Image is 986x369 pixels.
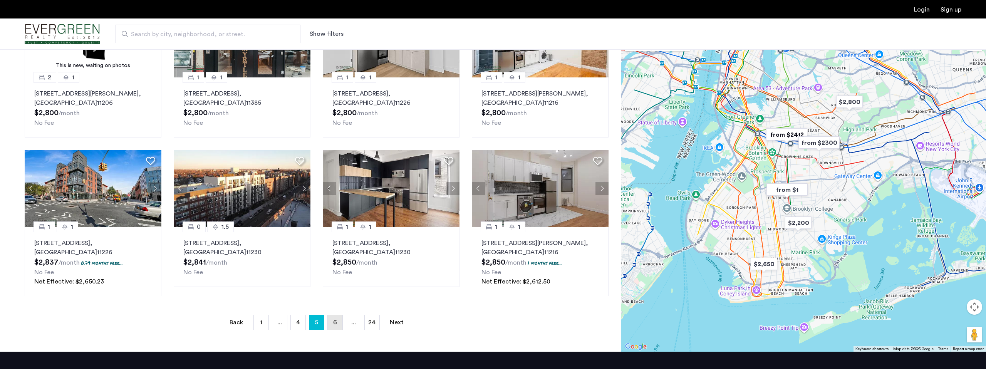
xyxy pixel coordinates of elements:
[748,255,780,273] div: $2,650
[183,258,206,266] span: $2,841
[34,278,104,285] span: Net Effective: $2,650.23
[967,327,982,342] button: Drag Pegman onto the map to open Street View
[389,315,404,330] a: Next
[967,299,982,315] button: Map camera controls
[323,150,459,227] img: 1999_638459585562828703.jpeg
[277,319,282,325] span: ...
[183,238,301,257] p: [STREET_ADDRESS] 11230
[183,120,203,126] span: No Fee
[346,73,348,82] span: 1
[332,109,357,117] span: $2,800
[34,238,152,257] p: [STREET_ADDRESS] 11226
[953,346,984,352] a: Report a map error
[315,316,318,329] span: 5
[34,109,59,117] span: $2,800
[763,181,811,198] div: from $1
[25,77,161,138] a: 21[STREET_ADDRESS][PERSON_NAME], [GEOGRAPHIC_DATA]11206No Fee
[369,73,371,82] span: 1
[34,269,54,275] span: No Fee
[197,73,199,82] span: 1
[472,77,609,138] a: 11[STREET_ADDRESS][PERSON_NAME], [GEOGRAPHIC_DATA]11216No Fee
[481,269,501,275] span: No Fee
[206,260,227,266] sub: /month
[48,222,50,231] span: 1
[472,227,609,296] a: 11[STREET_ADDRESS][PERSON_NAME], [GEOGRAPHIC_DATA]112161 months free...No FeeNet Effective: $2,61...
[623,342,649,352] a: Open this area in Google Maps (opens a new window)
[938,346,948,352] a: Terms (opens in new tab)
[914,7,930,13] a: Login
[183,109,208,117] span: $2,800
[518,222,520,231] span: 1
[481,89,599,107] p: [STREET_ADDRESS][PERSON_NAME] 11216
[174,77,310,138] a: 11[STREET_ADDRESS], [GEOGRAPHIC_DATA]11385No Fee
[446,182,459,195] button: Next apartment
[260,319,262,325] span: 1
[174,227,310,287] a: 01.5[STREET_ADDRESS], [GEOGRAPHIC_DATA]11230No Fee
[472,150,609,227] img: 2010_638532814526147366.png
[229,315,244,330] a: Back
[59,260,80,266] sub: /month
[855,346,889,352] button: Keyboard shortcuts
[368,319,376,325] span: 24
[25,182,38,195] button: Previous apartment
[34,258,59,266] span: $2,837
[332,269,352,275] span: No Fee
[763,126,810,143] div: from $2412
[518,73,520,82] span: 1
[221,222,229,231] span: 1.5
[595,182,609,195] button: Next apartment
[506,110,527,116] sub: /month
[297,182,310,195] button: Next apartment
[296,319,300,325] span: 4
[941,7,961,13] a: Registration
[116,25,300,43] input: Apartment Search
[183,269,203,275] span: No Fee
[346,222,348,231] span: 1
[472,182,485,195] button: Previous apartment
[505,260,527,266] sub: /month
[528,260,562,266] p: 1 months free...
[369,222,371,231] span: 1
[495,73,497,82] span: 1
[481,120,501,126] span: No Fee
[174,182,187,195] button: Previous apartment
[332,120,352,126] span: No Fee
[481,258,505,266] span: $2,850
[481,278,550,285] span: Net Effective: $2,612.50
[25,20,100,49] img: logo
[893,347,934,351] span: Map data ©2025 Google
[323,77,459,138] a: 11[STREET_ADDRESS], [GEOGRAPHIC_DATA]11226No Fee
[833,93,866,111] div: $2,800
[481,238,599,257] p: [STREET_ADDRESS][PERSON_NAME] 11216
[623,342,649,352] img: Google
[310,29,344,39] button: Show or hide filters
[34,120,54,126] span: No Fee
[59,110,80,116] sub: /month
[34,89,152,107] p: [STREET_ADDRESS][PERSON_NAME] 11206
[495,222,497,231] span: 1
[357,110,378,116] sub: /month
[220,73,222,82] span: 1
[25,20,100,49] a: Cazamio Logo
[48,73,51,82] span: 2
[71,222,73,231] span: 1
[323,182,336,195] button: Previous apartment
[25,315,609,330] nav: Pagination
[351,319,356,325] span: ...
[332,89,450,107] p: [STREET_ADDRESS] 11226
[323,227,459,287] a: 11[STREET_ADDRESS], [GEOGRAPHIC_DATA]11230No Fee
[29,62,158,70] div: This is new, waiting on photos
[333,319,337,325] span: 6
[183,89,301,107] p: [STREET_ADDRESS] 11385
[208,110,229,116] sub: /month
[25,150,161,227] img: 66a1adb6-6608-43dd-a245-dc7333f8b390_638706506165747584.jpeg
[332,238,450,257] p: [STREET_ADDRESS] 11230
[795,134,843,151] div: from $2300
[131,30,279,39] span: Search by city, neighborhood, or street.
[481,109,506,117] span: $2,800
[25,227,161,296] a: 11[STREET_ADDRESS], [GEOGRAPHIC_DATA]112260.79 months free...No FeeNet Effective: $2,650.23
[72,73,74,82] span: 1
[782,214,815,231] div: $2,200
[81,260,123,266] p: 0.79 months free...
[174,150,310,227] img: 2010_638603899118135293.jpeg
